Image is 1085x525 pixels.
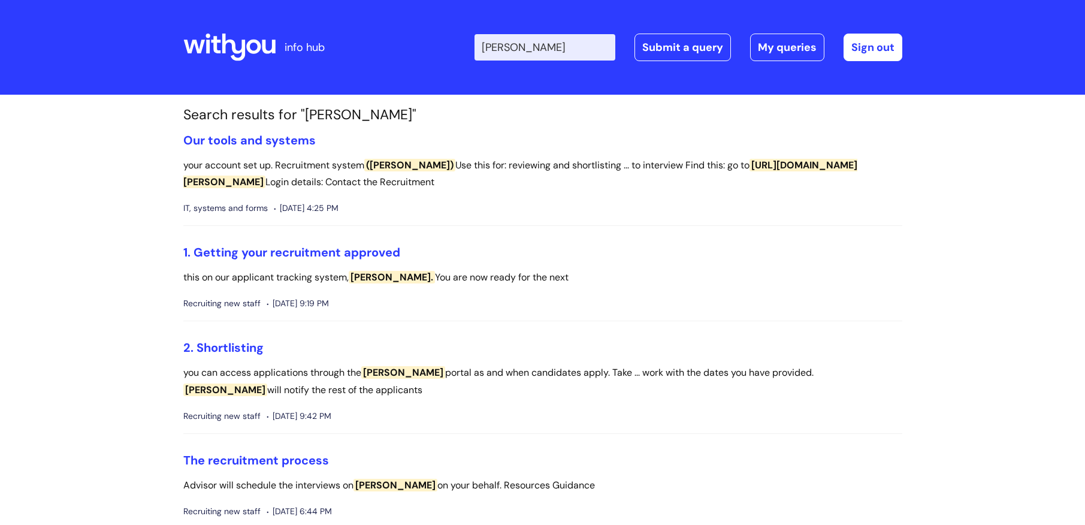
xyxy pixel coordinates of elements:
[267,504,332,519] span: [DATE] 6:44 PM
[183,245,400,260] a: 1. Getting your recruitment approved
[274,201,339,216] span: [DATE] 4:25 PM
[353,479,437,491] span: [PERSON_NAME]
[183,132,316,148] a: Our tools and systems
[475,34,615,61] input: Search
[183,477,902,494] p: Advisor will schedule the interviews on on your behalf. Resources Guidance
[361,366,445,379] span: [PERSON_NAME]
[349,271,435,283] span: [PERSON_NAME].
[183,452,329,468] a: The recruitment process
[183,296,261,311] span: Recruiting new staff
[267,409,331,424] span: [DATE] 9:42 PM
[634,34,731,61] a: Submit a query
[183,107,902,123] h1: Search results for "[PERSON_NAME]"
[183,157,902,192] p: your account set up. Recruitment system Use this for: reviewing and shortlisting ... to interview...
[364,159,455,171] span: ([PERSON_NAME])
[285,38,325,57] p: info hub
[183,364,902,399] p: you can access applications through the portal as and when candidates apply. Take ... work with t...
[183,384,267,396] span: [PERSON_NAME]
[475,34,902,61] div: | -
[267,296,329,311] span: [DATE] 9:19 PM
[844,34,902,61] a: Sign out
[183,409,261,424] span: Recruiting new staff
[183,504,261,519] span: Recruiting new staff
[183,269,902,286] p: this on our applicant tracking system, You are now ready for the next
[750,34,824,61] a: My queries
[183,201,268,216] span: IT, systems and forms
[183,340,264,355] a: 2. Shortlisting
